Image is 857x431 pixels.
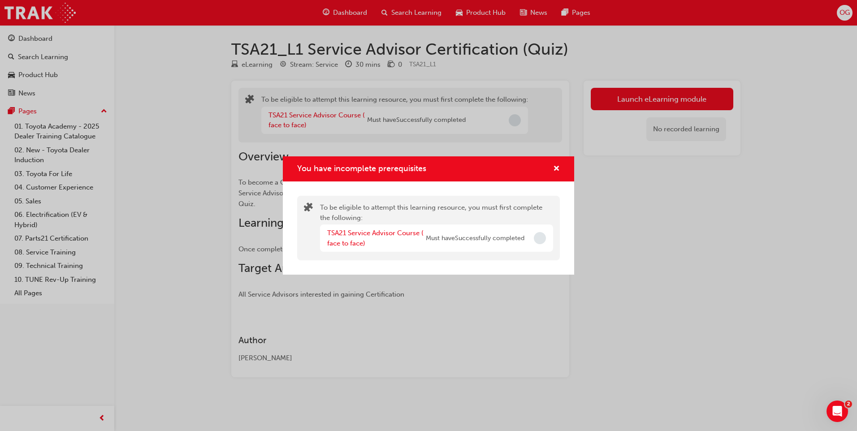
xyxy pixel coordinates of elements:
[283,156,574,275] div: You have incomplete prerequisites
[845,401,852,408] span: 2
[827,401,848,422] iframe: Intercom live chat
[320,203,553,254] div: To be eligible to attempt this learning resource, you must first complete the following:
[553,164,560,175] button: cross-icon
[426,233,524,244] span: Must have Successfully completed
[553,165,560,173] span: cross-icon
[304,203,313,214] span: puzzle-icon
[534,232,546,244] span: Incomplete
[327,229,424,247] a: TSA21 Service Advisor Course ( face to face)
[297,164,426,173] span: You have incomplete prerequisites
